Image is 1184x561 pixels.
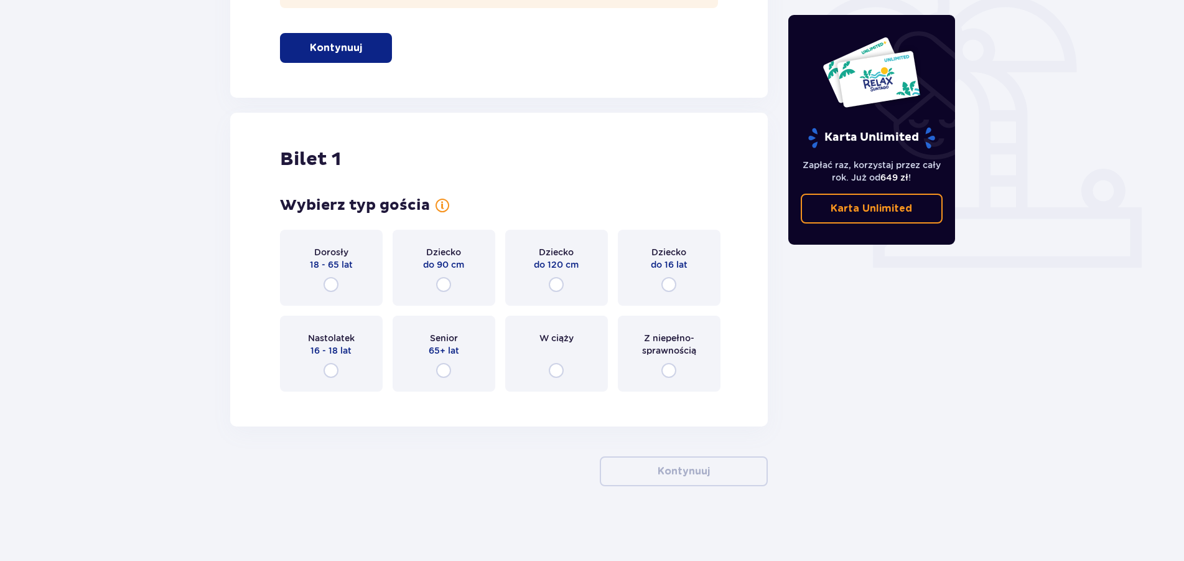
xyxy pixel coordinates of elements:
span: Nastolatek [308,332,355,344]
span: Dziecko [651,246,686,258]
span: 649 zł [880,172,908,182]
span: Dziecko [539,246,574,258]
p: Zapłać raz, korzystaj przez cały rok. Już od ! [801,159,943,184]
span: Z niepełno­sprawnością [629,332,709,357]
a: Karta Unlimited [801,194,943,224]
h3: Wybierz typ gościa [280,196,430,215]
button: Kontynuuj [600,456,768,486]
p: Kontynuuj [310,41,362,55]
p: Kontynuuj [658,464,710,478]
span: Senior [430,332,458,344]
span: do 16 lat [651,258,688,271]
span: do 90 cm [423,258,464,271]
p: Karta Unlimited [807,127,936,149]
h2: Bilet 1 [280,148,341,171]
span: do 120 cm [534,258,579,271]
span: 65+ lat [429,344,459,357]
span: Dorosły [314,246,348,258]
p: Karta Unlimited [831,202,912,215]
span: W ciąży [539,332,574,344]
span: 18 - 65 lat [310,258,353,271]
span: 16 - 18 lat [310,344,352,357]
span: Dziecko [426,246,461,258]
button: Kontynuuj [280,33,392,63]
img: Dwie karty całoroczne do Suntago z napisem 'UNLIMITED RELAX', na białym tle z tropikalnymi liśćmi... [822,36,921,108]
